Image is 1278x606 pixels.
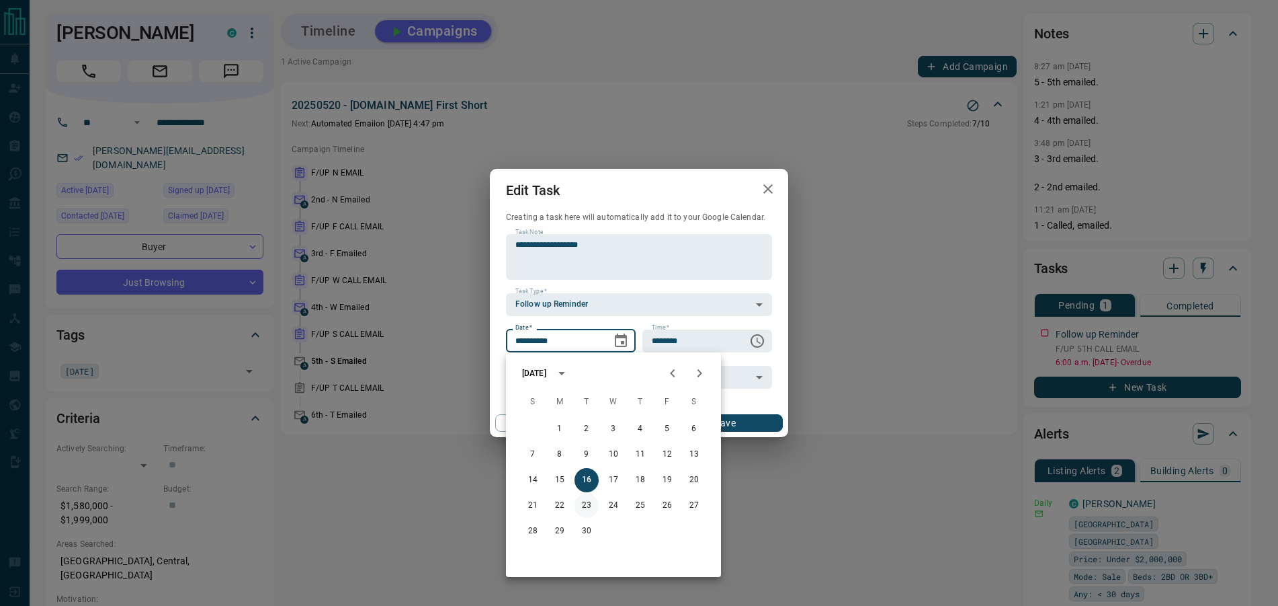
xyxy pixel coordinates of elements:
button: 3 [601,417,626,441]
label: Task Note [515,228,543,237]
button: 18 [628,468,652,492]
span: Thursday [628,389,652,416]
span: Monday [548,389,572,416]
button: 5 [655,417,679,441]
button: 14 [521,468,545,492]
button: 22 [548,494,572,518]
button: 29 [548,519,572,543]
button: Cancel [495,414,610,432]
button: 20 [682,468,706,492]
button: 21 [521,494,545,518]
button: 11 [628,443,652,467]
label: Date [515,324,532,332]
button: 19 [655,468,679,492]
button: 23 [574,494,599,518]
span: Saturday [682,389,706,416]
button: 16 [574,468,599,492]
button: Previous month [659,360,686,387]
button: 27 [682,494,706,518]
button: 17 [601,468,626,492]
button: Choose time, selected time is 6:00 AM [744,328,771,354]
button: 10 [601,443,626,467]
span: Sunday [521,389,545,416]
button: 2 [574,417,599,441]
p: Creating a task here will automatically add it to your Google Calendar. [506,212,772,223]
label: Task Type [515,287,547,296]
h2: Edit Task [490,169,576,212]
span: Tuesday [574,389,599,416]
label: Time [652,324,669,332]
button: 6 [682,417,706,441]
button: 4 [628,417,652,441]
button: Choose date, selected date is Sep 16, 2025 [607,328,634,354]
button: 7 [521,443,545,467]
button: 25 [628,494,652,518]
div: Follow up Reminder [506,293,772,316]
button: 28 [521,519,545,543]
button: 26 [655,494,679,518]
div: [DATE] [522,367,546,379]
button: 30 [574,519,599,543]
button: 12 [655,443,679,467]
button: 8 [548,443,572,467]
button: 24 [601,494,626,518]
button: Save [668,414,783,432]
button: calendar view is open, switch to year view [550,362,573,385]
button: Next month [686,360,713,387]
button: 1 [548,417,572,441]
button: 9 [574,443,599,467]
button: 13 [682,443,706,467]
span: Wednesday [601,389,626,416]
button: 15 [548,468,572,492]
span: Friday [655,389,679,416]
